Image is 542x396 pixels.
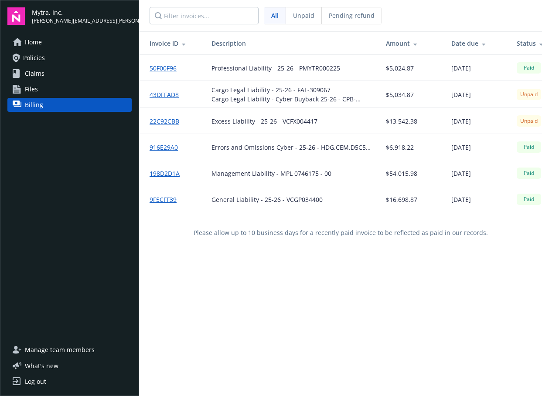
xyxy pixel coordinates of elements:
span: Paid [520,195,538,203]
a: Policies [7,51,132,65]
a: Manage team members [7,343,132,357]
span: Manage team members [25,343,95,357]
div: Professional Liability - 25-26 - PMYTR000225 [211,64,340,73]
span: [PERSON_NAME][EMAIL_ADDRESS][PERSON_NAME] [32,17,132,25]
div: Invoice ID [150,39,198,48]
span: $54,015.98 [386,169,417,178]
button: Mytra, Inc.[PERSON_NAME][EMAIL_ADDRESS][PERSON_NAME] [32,7,132,25]
div: Please allow up to 10 business days for a recently paid invoice to be reflected as paid in our re... [139,212,542,253]
span: $6,918.22 [386,143,414,152]
div: Cargo Legal Liability - 25-26 - FAL-309067 [211,85,372,94]
span: Unpaid [520,91,538,98]
span: Home [25,35,42,49]
a: Home [7,35,132,49]
a: 22C92CBB [150,117,186,126]
div: Management Liability - MPL 0746175 - 00 [211,169,331,178]
div: Excess Liability - 25-26 - VCFX004417 [211,117,317,126]
div: Amount [386,39,437,48]
span: [DATE] [451,90,471,99]
span: Claims [25,67,44,81]
span: $5,024.87 [386,64,414,73]
span: $16,698.87 [386,195,417,204]
span: $5,034.87 [386,90,414,99]
img: navigator-logo.svg [7,7,25,25]
span: Paid [520,64,538,72]
span: Billing [25,98,43,112]
span: All [271,11,279,20]
a: 50F00F96 [150,64,184,73]
div: Description [211,39,372,48]
span: Paid [520,169,538,177]
a: 43DFFAD8 [150,90,186,99]
a: Billing [7,98,132,112]
span: Policies [23,51,45,65]
span: [DATE] [451,143,471,152]
span: $13,542.38 [386,117,417,126]
a: Files [7,82,132,96]
a: Claims [7,67,132,81]
div: Cargo Legal Liability - Cyber Buyback 25-26 - CPB-309067 [211,94,372,104]
span: [DATE] [451,64,471,73]
span: Unpaid [293,11,314,20]
span: Unpaid [520,117,538,125]
span: Paid [520,143,538,151]
span: [DATE] [451,195,471,204]
span: Mytra, Inc. [32,8,132,17]
span: [DATE] [451,117,471,126]
div: General Liability - 25-26 - VCGP034400 [211,195,323,204]
button: What's new [7,361,72,370]
span: What ' s new [25,361,58,370]
div: Errors and Omissions Cyber - 25-26 - HDG.CEM.D5C5-A0C4 [211,143,372,152]
div: Date due [451,39,503,48]
div: Log out [25,375,46,389]
a: 9F5CFF39 [150,195,184,204]
input: Filter invoices... [150,7,259,24]
a: 198D2D1A [150,169,187,178]
span: Files [25,82,38,96]
span: [DATE] [451,169,471,178]
a: 916E29A0 [150,143,185,152]
span: Pending refund [329,11,375,20]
